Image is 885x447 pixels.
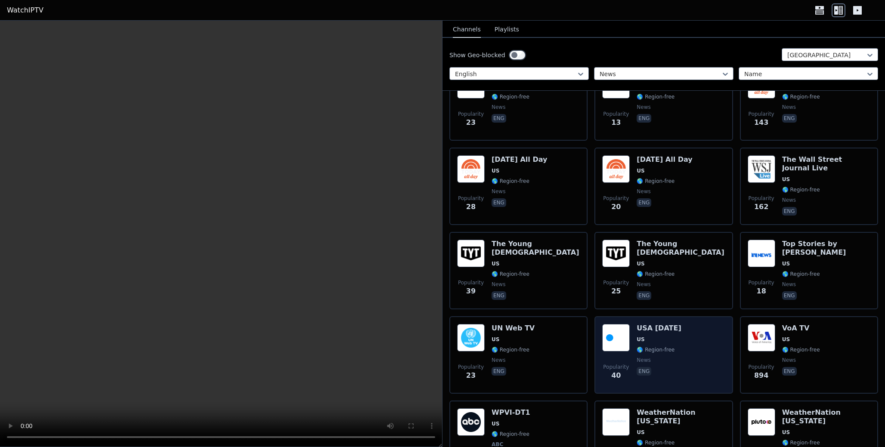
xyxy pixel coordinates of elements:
span: US [637,167,644,174]
span: Popularity [458,195,484,202]
span: 🌎 Region-free [492,271,529,277]
label: Show Geo-blocked [449,51,505,59]
span: 40 [611,370,621,381]
h6: WeatherNation [US_STATE] [782,408,870,425]
img: TODAY All Day [602,155,630,183]
span: 🌎 Region-free [782,93,820,100]
span: 🌎 Region-free [782,271,820,277]
h6: WPVI-DT1 [492,408,530,417]
span: news [492,357,505,364]
span: Popularity [603,195,629,202]
p: eng [782,207,797,216]
span: 20 [611,202,621,212]
img: The Young Turks [602,240,630,267]
span: 23 [466,370,476,381]
span: US [782,260,790,267]
p: eng [782,291,797,300]
span: 🌎 Region-free [492,93,529,100]
span: US [492,260,499,267]
img: WeatherNation New York [602,408,630,436]
span: news [782,357,796,364]
span: Popularity [603,111,629,117]
img: WPVI-DT1 [457,408,485,436]
p: eng [637,367,651,376]
span: 894 [754,370,768,381]
span: 🌎 Region-free [782,186,820,193]
span: US [782,336,790,343]
span: 🌎 Region-free [637,439,675,446]
h6: Top Stories by [PERSON_NAME] [782,240,870,257]
span: US [782,429,790,436]
h6: VoA TV [782,324,820,333]
span: 🌎 Region-free [782,439,820,446]
span: 🌎 Region-free [782,346,820,353]
img: The Young Turks [457,240,485,267]
p: eng [492,367,506,376]
span: news [637,104,650,111]
h6: [DATE] All Day [637,155,692,164]
p: eng [492,198,506,207]
img: USA TODAY [602,324,630,351]
span: news [782,197,796,203]
span: 28 [466,202,476,212]
p: eng [637,198,651,207]
span: news [637,281,650,288]
p: eng [782,367,797,376]
span: news [492,188,505,195]
span: Popularity [749,111,774,117]
p: eng [492,291,506,300]
span: news [637,357,650,364]
h6: WeatherNation [US_STATE] [637,408,725,425]
img: The Wall Street Journal Live [748,155,775,183]
button: Playlists [495,22,519,38]
img: VoA TV [748,324,775,351]
img: TODAY All Day [457,155,485,183]
p: eng [637,291,651,300]
span: Popularity [458,279,484,286]
span: news [492,281,505,288]
span: Popularity [458,111,484,117]
span: 23 [466,117,476,128]
h6: [DATE] All Day [492,155,547,164]
span: 🌎 Region-free [637,178,675,185]
span: news [782,281,796,288]
span: Popularity [749,195,774,202]
h6: UN Web TV [492,324,535,333]
p: eng [637,114,651,123]
span: 🌎 Region-free [637,346,675,353]
span: Popularity [458,364,484,370]
span: 39 [466,286,476,296]
span: Popularity [749,364,774,370]
p: eng [782,114,797,123]
span: news [782,104,796,111]
span: US [637,336,644,343]
span: 162 [754,202,768,212]
span: 🌎 Region-free [637,93,675,100]
span: 25 [611,286,621,296]
span: 🌎 Region-free [492,346,529,353]
h6: The Young [DEMOGRAPHIC_DATA] [637,240,725,257]
p: eng [492,114,506,123]
span: US [492,420,499,427]
span: US [782,176,790,183]
span: news [492,104,505,111]
img: WeatherNation New York [748,408,775,436]
span: 🌎 Region-free [637,271,675,277]
h6: The Young [DEMOGRAPHIC_DATA] [492,240,580,257]
span: Popularity [603,279,629,286]
span: Popularity [749,279,774,286]
img: UN Web TV [457,324,485,351]
span: Popularity [603,364,629,370]
span: 🌎 Region-free [492,431,529,438]
span: US [637,260,644,267]
span: US [637,429,644,436]
button: Channels [453,22,481,38]
span: US [492,336,499,343]
img: Top Stories by Newsy [748,240,775,267]
span: news [637,188,650,195]
span: 13 [611,117,621,128]
h6: The Wall Street Journal Live [782,155,870,173]
span: 143 [754,117,768,128]
span: US [492,167,499,174]
a: WatchIPTV [7,5,43,15]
